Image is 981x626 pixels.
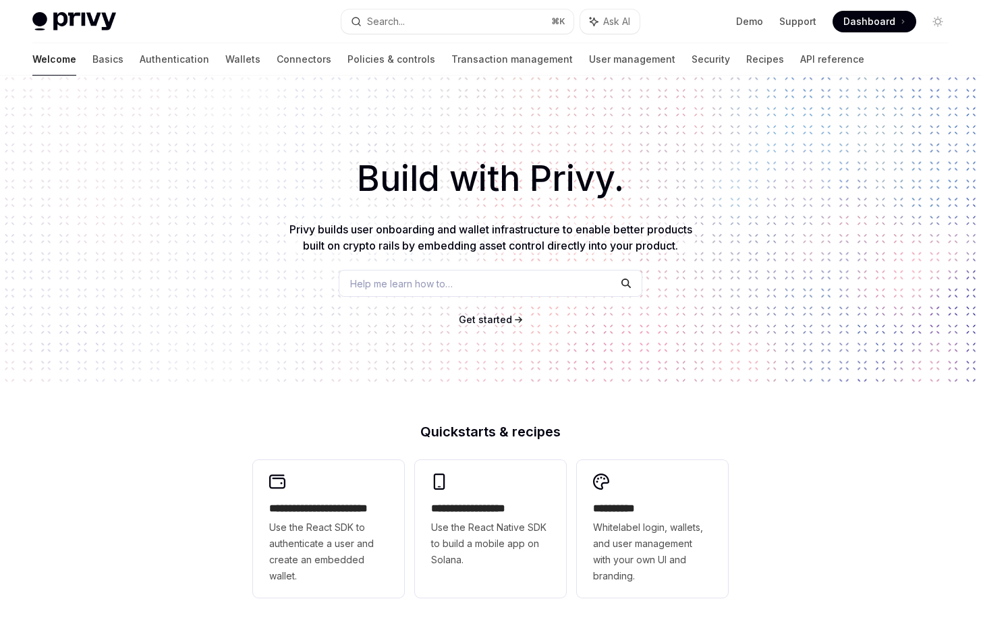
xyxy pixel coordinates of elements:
a: Dashboard [833,11,916,32]
a: Transaction management [451,43,573,76]
a: Connectors [277,43,331,76]
a: **** **** **** ***Use the React Native SDK to build a mobile app on Solana. [415,460,566,598]
span: Whitelabel login, wallets, and user management with your own UI and branding. [593,519,712,584]
a: Wallets [225,43,260,76]
img: light logo [32,12,116,31]
a: Welcome [32,43,76,76]
button: Search...⌘K [341,9,573,34]
span: ⌘ K [551,16,565,27]
div: Search... [367,13,405,30]
a: Authentication [140,43,209,76]
span: Help me learn how to… [350,277,453,291]
span: Use the React Native SDK to build a mobile app on Solana. [431,519,550,568]
a: Policies & controls [347,43,435,76]
a: Security [692,43,730,76]
a: Demo [736,15,763,28]
a: API reference [800,43,864,76]
a: **** *****Whitelabel login, wallets, and user management with your own UI and branding. [577,460,728,598]
a: Support [779,15,816,28]
button: Toggle dark mode [927,11,949,32]
h1: Build with Privy. [22,152,959,205]
a: User management [589,43,675,76]
a: Get started [459,313,512,326]
span: Dashboard [843,15,895,28]
span: Ask AI [603,15,630,28]
h2: Quickstarts & recipes [253,425,728,438]
span: Use the React SDK to authenticate a user and create an embedded wallet. [269,519,388,584]
span: Privy builds user onboarding and wallet infrastructure to enable better products built on crypto ... [289,223,692,252]
button: Ask AI [580,9,640,34]
span: Get started [459,314,512,325]
a: Recipes [746,43,784,76]
a: Basics [92,43,123,76]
